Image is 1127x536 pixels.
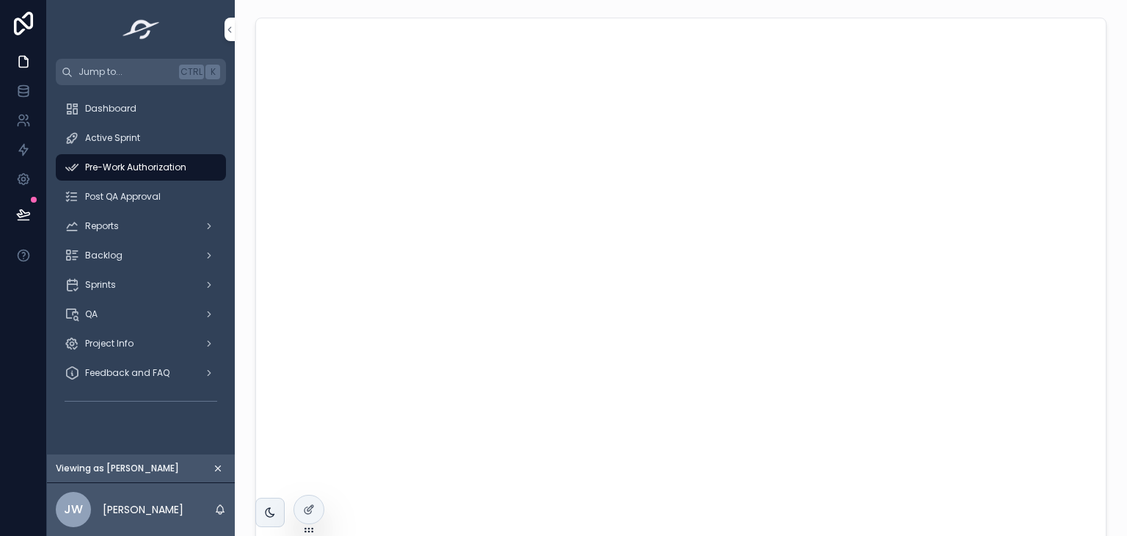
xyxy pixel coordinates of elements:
span: Feedback and FAQ [85,367,169,379]
a: Sprints [56,272,226,298]
span: Backlog [85,250,123,261]
a: QA [56,301,226,327]
a: Dashboard [56,95,226,122]
a: Reports [56,213,226,239]
span: Active Sprint [85,132,140,144]
a: Active Sprint [56,125,226,151]
a: Project Info [56,330,226,357]
div: scrollable content [47,85,235,432]
span: Jump to... [79,66,173,78]
span: QA [85,308,98,320]
span: K [207,66,219,78]
a: Post QA Approval [56,184,226,210]
p: [PERSON_NAME] [103,502,183,517]
img: App logo [118,18,164,41]
span: Pre-Work Authorization [85,162,186,173]
span: Ctrl [179,65,204,79]
span: Jw [64,501,83,518]
span: Project Info [85,338,134,350]
span: Dashboard [85,103,136,115]
a: Feedback and FAQ [56,360,226,386]
button: Jump to...CtrlK [56,59,226,85]
span: Post QA Approval [85,191,161,203]
span: Viewing as [PERSON_NAME] [56,463,179,474]
span: Reports [85,220,119,232]
a: Pre-Work Authorization [56,154,226,181]
span: Sprints [85,279,116,291]
a: Backlog [56,242,226,269]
